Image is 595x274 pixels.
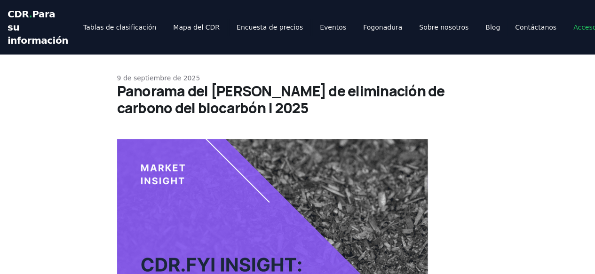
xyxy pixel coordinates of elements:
a: Tablas de clasificación [76,19,164,36]
a: Blog [478,19,508,36]
font: Mapa del CDR [173,23,220,31]
font: Fogonadura [363,23,402,31]
font: Contáctanos [515,23,556,31]
font: Encuesta de precios [237,23,303,31]
font: Panorama del [PERSON_NAME] de eliminación de carbono del biocarbón | 2025 [117,81,445,117]
a: CDR.Para su información [8,8,68,47]
font: Para su información [8,8,68,46]
a: Contáctanos [508,19,564,36]
a: Mapa del CDR [166,19,227,36]
font: Tablas de clasificación [83,23,156,31]
a: Encuesta de precios [229,19,310,36]
a: Sobre nosotros [412,19,476,36]
font: Blog [485,23,500,31]
font: 9 de septiembre de 2025 [117,74,200,82]
font: . [29,8,32,20]
font: Sobre nosotros [419,23,468,31]
a: Fogonadura [356,19,410,36]
a: Eventos [312,19,354,36]
nav: Principal [76,19,508,36]
font: Eventos [320,23,346,31]
font: CDR [8,8,29,20]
